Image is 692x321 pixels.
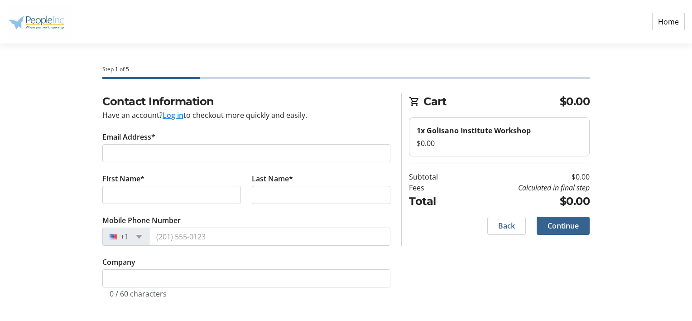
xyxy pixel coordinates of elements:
[409,193,461,209] td: Total
[163,110,183,121] button: Log in
[102,215,181,226] label: Mobile Phone Number
[252,173,293,184] label: Last Name*
[498,220,515,231] span: Back
[149,228,390,246] input: (201) 555-0123
[461,171,590,182] td: $0.00
[7,4,72,40] img: People Inc.'s Logo
[652,13,685,30] a: Home
[537,217,590,235] button: Continue
[409,182,461,193] td: Fees
[409,171,461,182] td: Subtotal
[102,93,390,110] h2: Contact Information
[102,65,590,73] div: Step 1 of 5
[102,173,144,184] label: First Name*
[102,131,155,142] label: Email Address*
[487,217,526,235] button: Back
[102,257,135,267] label: Company
[417,126,531,136] strong: 1x Golisano Institute Workshop
[560,93,590,110] span: $0.00
[548,220,579,231] span: Continue
[461,193,590,209] td: $0.00
[102,110,390,121] div: Have an account? to checkout more quickly and easily.
[461,182,590,193] td: Calculated in final step
[110,289,167,299] tr-character-limit: 0 / 60 characters
[417,138,582,149] div: $0.00
[423,93,560,110] span: Cart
